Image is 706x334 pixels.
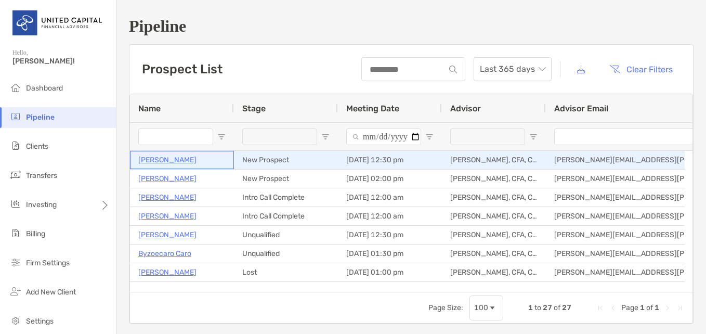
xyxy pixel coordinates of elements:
span: Clients [26,142,48,151]
div: [PERSON_NAME], CFA, CFP® [442,245,546,263]
a: [PERSON_NAME] [138,228,197,241]
span: of [646,303,653,312]
h3: Prospect List [142,62,223,76]
div: [PERSON_NAME], CFA, CFP® [442,207,546,225]
div: [DATE] 12:00 am [338,282,442,300]
span: Billing [26,229,45,238]
img: dashboard icon [9,81,22,94]
div: Unqualified [234,245,338,263]
div: [DATE] 02:00 pm [338,170,442,188]
img: clients icon [9,139,22,152]
a: Byzoecaro Caro [138,247,191,260]
button: Open Filter Menu [217,133,226,141]
div: Intro Call Complete [234,207,338,225]
span: Investing [26,200,57,209]
img: settings icon [9,314,22,327]
div: [DATE] 12:00 am [338,188,442,207]
img: input icon [449,66,457,73]
span: Last 365 days [480,58,545,81]
div: Unqualified [234,226,338,244]
img: firm-settings icon [9,256,22,268]
div: [PERSON_NAME], CFA, CFP® [442,226,546,244]
a: [PERSON_NAME] [138,266,197,279]
img: pipeline icon [9,110,22,123]
input: Name Filter Input [138,129,213,145]
img: United Capital Logo [12,4,103,42]
div: New Prospect [234,170,338,188]
div: Next Page [663,304,672,312]
div: Previous Page [609,304,617,312]
div: Page Size [469,296,503,320]
div: New Prospect [234,151,338,169]
div: [DATE] 12:30 pm [338,151,442,169]
span: 27 [543,303,552,312]
div: [PERSON_NAME], CFA, CFP® [442,170,546,188]
div: Lost [234,282,338,300]
div: [PERSON_NAME], CFA, CFP® [442,263,546,281]
button: Open Filter Menu [425,133,434,141]
span: Dashboard [26,84,63,93]
div: 100 [474,303,488,312]
span: 1 [655,303,659,312]
div: [DATE] 12:00 am [338,207,442,225]
input: Meeting Date Filter Input [346,129,421,145]
span: Settings [26,317,54,326]
span: Page [621,303,638,312]
button: Clear Filters [602,58,681,81]
div: [DATE] 01:00 pm [338,263,442,281]
div: First Page [596,304,605,312]
img: investing icon [9,198,22,210]
div: [PERSON_NAME], CFA, CFP® [442,151,546,169]
button: Open Filter Menu [529,133,538,141]
img: billing icon [9,227,22,239]
span: Advisor Email [554,104,608,113]
span: Pipeline [26,113,55,122]
span: Meeting Date [346,104,399,113]
a: [PERSON_NAME] [138,153,197,166]
div: [PERSON_NAME], CFA, CFP® [442,188,546,207]
a: [PERSON_NAME] [138,210,197,223]
img: add_new_client icon [9,285,22,298]
div: [DATE] 12:30 pm [338,226,442,244]
h1: Pipeline [129,17,694,36]
span: Advisor [450,104,481,113]
div: Intro Call Complete [234,188,338,207]
button: Open Filter Menu [321,133,330,141]
span: of [554,303,560,312]
span: 27 [562,303,571,312]
div: [DATE] 01:30 pm [338,245,442,263]
span: Add New Client [26,288,76,297]
div: Last Page [676,304,684,312]
span: to [534,303,541,312]
span: Stage [242,104,266,113]
span: 1 [528,303,533,312]
span: Transfers [26,171,57,180]
span: Firm Settings [26,259,70,267]
span: Name [138,104,161,113]
img: transfers icon [9,169,22,181]
div: Lost [234,263,338,281]
a: [PERSON_NAME] [138,191,197,204]
div: Page Size: [428,303,463,312]
span: 1 [640,303,645,312]
a: [PERSON_NAME] [138,172,197,185]
div: [PERSON_NAME], CFA, CFP® [442,282,546,300]
span: [PERSON_NAME]! [12,57,110,66]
